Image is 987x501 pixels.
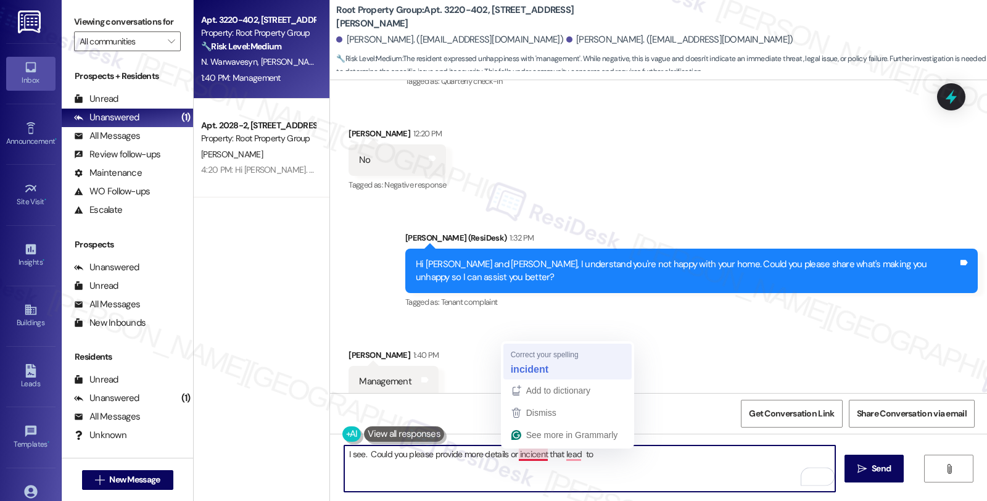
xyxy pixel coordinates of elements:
div: New Inbounds [74,317,146,329]
div: Property: Root Property Group [201,27,315,39]
button: Share Conversation via email [849,400,975,428]
div: Apt. 2028-2, [STREET_ADDRESS] [201,119,315,132]
i:  [944,464,954,474]
div: Hi [PERSON_NAME] and [PERSON_NAME], I understand you're not happy with your home. Could you pleas... [416,258,958,284]
input: All communities [80,31,161,51]
i:  [857,464,867,474]
div: Review follow-ups [74,148,160,161]
div: Unread [74,93,118,106]
div: Apt. 3220-402, [STREET_ADDRESS][PERSON_NAME] [201,14,315,27]
textarea: To enrich screen reader interactions, please activate Accessibility in Grammarly extension settings [344,445,835,492]
div: [PERSON_NAME] [349,349,439,366]
label: Viewing conversations for [74,12,181,31]
div: Unanswered [74,111,139,124]
span: [PERSON_NAME] [261,56,323,67]
div: 1:40 PM [410,349,439,362]
div: Unread [74,279,118,292]
div: [PERSON_NAME] [349,127,446,144]
div: Residents [62,350,193,363]
span: Share Conversation via email [857,407,967,420]
div: Prospects [62,238,193,251]
button: Send [845,455,904,482]
div: Unknown [74,429,126,442]
div: (1) [178,389,194,408]
span: Send [872,462,891,475]
div: All Messages [74,298,140,311]
i:  [95,475,104,485]
span: • [43,256,44,265]
div: Management [359,375,411,388]
div: No [359,154,370,167]
span: • [47,438,49,447]
button: New Message [82,470,173,490]
button: Get Conversation Link [741,400,842,428]
span: Tenant complaint [441,297,498,307]
strong: 🔧 Risk Level: Medium [336,54,402,64]
span: [PERSON_NAME] [201,149,263,160]
a: Insights • [6,239,56,272]
div: All Messages [74,410,140,423]
div: Unanswered [74,261,139,274]
div: All Messages [74,130,140,143]
div: (1) [178,108,194,127]
div: Tagged as: [405,72,978,90]
div: Unanswered [74,392,139,405]
div: Tagged as: [405,293,978,311]
div: Tagged as: [349,176,446,194]
span: • [55,135,57,144]
img: ResiDesk Logo [18,10,43,33]
a: Leads [6,360,56,394]
div: 1:40 PM: Management [201,72,281,83]
div: Maintenance [74,167,142,180]
div: [PERSON_NAME]. ([EMAIL_ADDRESS][DOMAIN_NAME]) [566,33,793,46]
a: Templates • [6,421,56,454]
span: New Message [109,473,160,486]
a: Site Visit • [6,178,56,212]
div: [PERSON_NAME] (ResiDesk) [405,231,978,249]
div: Unread [74,373,118,386]
a: Buildings [6,299,56,333]
i:  [168,36,175,46]
a: Inbox [6,57,56,90]
span: N. Warwavesyn [201,56,261,67]
div: WO Follow-ups [74,185,150,198]
div: 12:20 PM [410,127,442,140]
span: Negative response [384,180,446,190]
span: : The resident expressed unhappiness with 'management'. While negative, this is vague and doesn't... [336,52,987,79]
div: 1:32 PM [506,231,534,244]
div: Property: Root Property Group [201,132,315,145]
div: Escalate [74,204,122,217]
span: • [44,196,46,204]
span: Get Conversation Link [749,407,834,420]
div: [PERSON_NAME]. ([EMAIL_ADDRESS][DOMAIN_NAME]) [336,33,563,46]
div: Prospects + Residents [62,70,193,83]
strong: 🔧 Risk Level: Medium [201,41,281,52]
span: Quarterly check-in [441,76,502,86]
b: Root Property Group: Apt. 3220-402, [STREET_ADDRESS][PERSON_NAME] [336,4,583,30]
